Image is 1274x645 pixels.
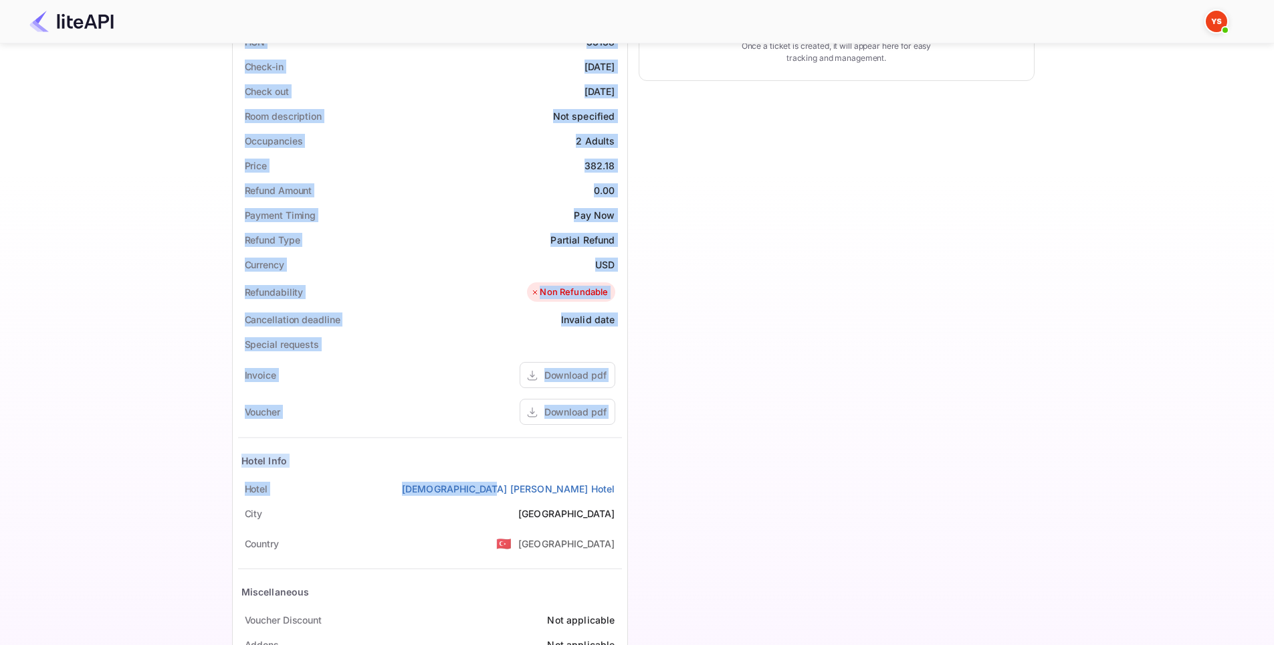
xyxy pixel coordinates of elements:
[574,208,615,222] div: Pay Now
[245,183,312,197] div: Refund Amount
[241,454,288,468] div: Hotel Info
[241,585,310,599] div: Miscellaneous
[245,84,289,98] div: Check out
[530,286,608,299] div: Non Refundable
[544,368,607,382] div: Download pdf
[547,613,615,627] div: Not applicable
[585,159,615,173] div: 382.18
[1206,11,1227,32] img: Yandex Support
[245,208,316,222] div: Payment Timing
[585,60,615,74] div: [DATE]
[496,531,512,555] span: United States
[731,40,942,64] p: Once a ticket is created, it will appear here for easy tracking and management.
[245,482,268,496] div: Hotel
[245,233,300,247] div: Refund Type
[594,183,615,197] div: 0.00
[585,84,615,98] div: [DATE]
[245,134,303,148] div: Occupancies
[245,60,284,74] div: Check-in
[245,109,322,123] div: Room description
[245,337,319,351] div: Special requests
[245,159,268,173] div: Price
[245,258,284,272] div: Currency
[553,109,615,123] div: Not specified
[595,258,615,272] div: USD
[245,613,322,627] div: Voucher Discount
[576,134,615,148] div: 2 Adults
[550,233,615,247] div: Partial Refund
[245,312,340,327] div: Cancellation deadline
[245,537,279,551] div: Country
[544,405,607,419] div: Download pdf
[245,285,304,299] div: Refundability
[518,537,615,551] div: [GEOGRAPHIC_DATA]
[245,405,280,419] div: Voucher
[561,312,615,327] div: Invalid date
[29,11,114,32] img: LiteAPI Logo
[402,482,615,496] a: [DEMOGRAPHIC_DATA] [PERSON_NAME] Hotel
[245,506,263,521] div: City
[245,368,276,382] div: Invoice
[518,506,615,521] div: [GEOGRAPHIC_DATA]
